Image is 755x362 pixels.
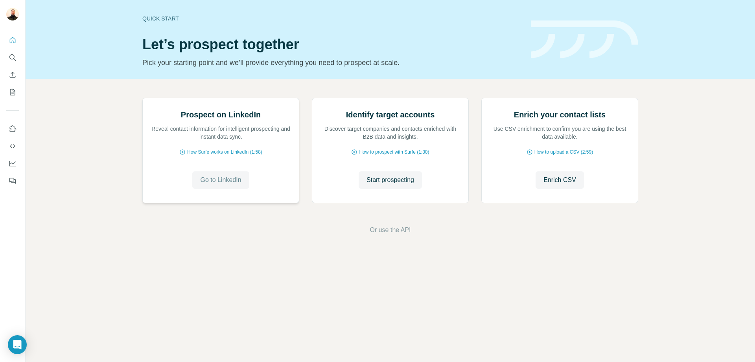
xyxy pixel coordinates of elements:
[6,50,19,65] button: Search
[366,175,414,185] span: Start prospecting
[490,125,630,141] p: Use CSV enrichment to confirm you are using the best data available.
[187,149,262,156] span: How Surfe works on LinkedIn (1:58)
[142,37,521,52] h1: Let’s prospect together
[531,20,638,59] img: banner
[359,171,422,189] button: Start prospecting
[6,33,19,47] button: Quick start
[200,175,241,185] span: Go to LinkedIn
[6,8,19,20] img: Avatar
[142,57,521,68] p: Pick your starting point and we’ll provide everything you need to prospect at scale.
[6,122,19,136] button: Use Surfe on LinkedIn
[534,149,593,156] span: How to upload a CSV (2:59)
[370,225,411,235] button: Or use the API
[6,85,19,99] button: My lists
[514,109,606,120] h2: Enrich your contact lists
[536,171,584,189] button: Enrich CSV
[543,175,576,185] span: Enrich CSV
[151,125,291,141] p: Reveal contact information for intelligent prospecting and instant data sync.
[6,139,19,153] button: Use Surfe API
[181,109,261,120] h2: Prospect on LinkedIn
[6,68,19,82] button: Enrich CSV
[6,174,19,188] button: Feedback
[8,335,27,354] div: Open Intercom Messenger
[142,15,521,22] div: Quick start
[346,109,435,120] h2: Identify target accounts
[192,171,249,189] button: Go to LinkedIn
[6,156,19,171] button: Dashboard
[320,125,460,141] p: Discover target companies and contacts enriched with B2B data and insights.
[359,149,429,156] span: How to prospect with Surfe (1:30)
